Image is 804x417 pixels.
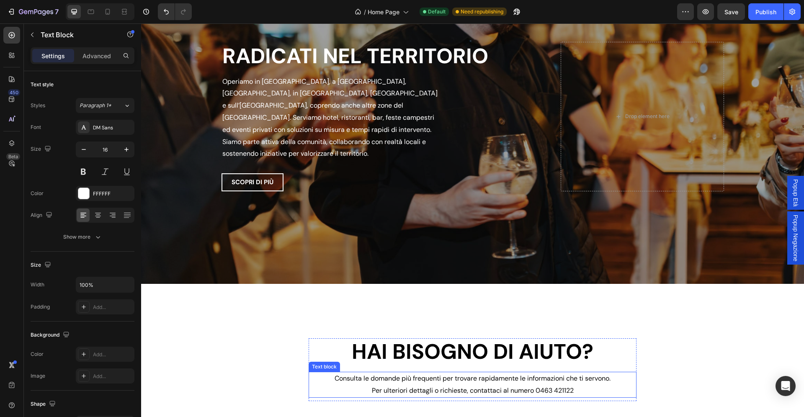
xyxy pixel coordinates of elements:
[31,260,53,271] div: Size
[650,191,659,238] span: Popup Negazione
[31,81,54,88] div: Text style
[80,150,142,168] button: <p><strong>SCOPRI DI PIÙ</strong></p>
[428,8,446,15] span: Default
[82,51,111,60] p: Advanced
[776,376,796,396] div: Open Intercom Messenger
[8,89,20,96] div: 450
[93,373,132,380] div: Add...
[748,3,783,20] button: Publish
[41,30,112,40] p: Text Block
[31,281,44,288] div: Width
[231,363,433,371] span: Per ulteriori dettagli o richieste, contattaci al numero 0463 421122
[63,233,102,241] div: Show more
[193,350,469,359] span: Consulta le domande più frequenti per trovare rapidamente le informazioni che ti servono.
[167,315,495,342] h2: Hai bisogno di aiuto?
[724,8,738,15] span: Save
[650,156,659,183] span: Popup Età
[80,102,111,109] span: Paragraph 1*
[461,8,503,15] span: Need republishing
[31,303,50,311] div: Padding
[169,340,197,347] div: Text block
[93,351,132,358] div: Add...
[31,229,134,245] button: Show more
[3,3,62,20] button: 7
[93,190,132,198] div: FFFFFF
[31,190,44,197] div: Color
[31,102,45,109] div: Styles
[41,51,65,60] p: Settings
[31,124,41,131] div: Font
[484,90,528,96] div: Drop element here
[81,52,301,137] p: Operiamo in [GEOGRAPHIC_DATA], a [GEOGRAPHIC_DATA], [GEOGRAPHIC_DATA], in [GEOGRAPHIC_DATA], [GEO...
[141,23,804,417] iframe: Design area
[31,399,57,410] div: Shape
[755,8,776,16] div: Publish
[31,144,53,155] div: Size
[31,350,44,358] div: Color
[93,304,132,311] div: Add...
[80,18,407,47] h2: RADICATI NEL TERRITORIO
[368,8,399,16] span: Home Page
[31,210,54,221] div: Align
[76,98,134,113] button: Paragraph 1*
[717,3,745,20] button: Save
[158,3,192,20] div: Undo/Redo
[55,7,59,17] p: 7
[31,372,45,380] div: Image
[6,153,20,160] div: Beta
[90,154,132,163] strong: SCOPRI DI PIÙ
[31,329,71,341] div: Background
[76,277,134,292] input: Auto
[364,8,366,16] span: /
[93,124,132,131] div: DM Sans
